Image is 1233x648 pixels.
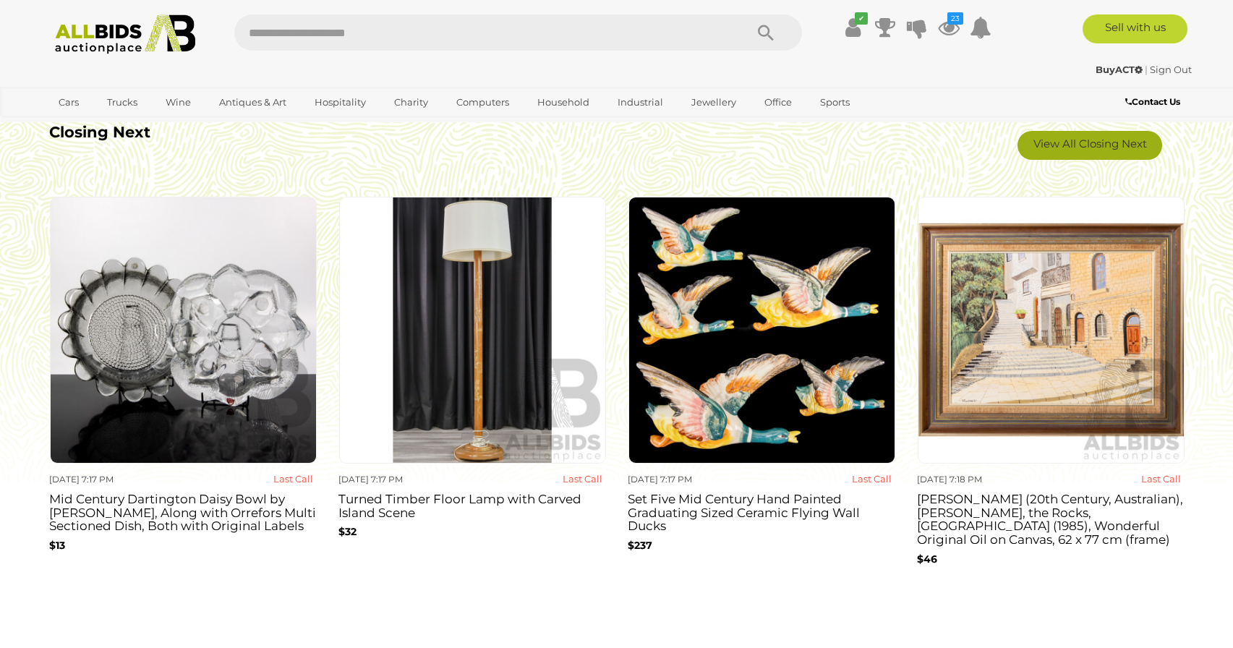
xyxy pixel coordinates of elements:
button: Search [730,14,802,51]
b: $13 [49,539,65,552]
b: Contact Us [1125,96,1180,107]
a: [DATE] 7:17 PM Last Call Set Five Mid Century Hand Painted Graduating Sized Ceramic Flying Wall D... [628,196,895,583]
a: Sports [811,90,859,114]
a: Hospitality [305,90,375,114]
a: ✔ [842,14,864,40]
strong: BuyACT [1096,64,1143,75]
a: [GEOGRAPHIC_DATA] [49,114,171,138]
div: [DATE] 7:17 PM [49,472,178,487]
strong: Last Call [273,473,313,485]
a: [DATE] 7:17 PM Last Call Mid Century Dartington Daisy Bowl by [PERSON_NAME], Along with Orrefors ... [49,196,317,583]
img: Allbids.com.au [47,14,204,54]
a: Sell with us [1083,14,1187,43]
b: $46 [917,553,937,566]
img: Turned Timber Floor Lamp with Carved Island Scene [339,197,606,464]
b: Closing Next [49,123,150,141]
i: 23 [947,12,963,25]
h3: Set Five Mid Century Hand Painted Graduating Sized Ceramic Flying Wall Ducks [628,489,895,533]
a: Jewellery [682,90,746,114]
a: Household [528,90,599,114]
a: Office [755,90,801,114]
h3: Mid Century Dartington Daisy Bowl by [PERSON_NAME], Along with Orrefors Multi Sectioned Dish, Bot... [49,489,317,533]
span: | [1145,64,1148,75]
a: [DATE] 7:17 PM Last Call Turned Timber Floor Lamp with Carved Island Scene $32 [338,196,606,583]
a: View All Closing Next [1017,131,1162,160]
a: BuyACT [1096,64,1145,75]
b: $32 [338,525,357,538]
h3: [PERSON_NAME] (20th Century, Australian), [PERSON_NAME], the Rocks, [GEOGRAPHIC_DATA] (1985), Won... [917,489,1185,547]
h3: Turned Timber Floor Lamp with Carved Island Scene [338,489,606,519]
a: [DATE] 7:18 PM Last Call [PERSON_NAME] (20th Century, Australian), [PERSON_NAME], the Rocks, [GEO... [917,196,1185,583]
img: Set Five Mid Century Hand Painted Graduating Sized Ceramic Flying Wall Ducks [628,197,895,464]
a: Trucks [98,90,147,114]
a: Cars [49,90,88,114]
strong: Last Call [563,473,602,485]
i: ✔ [855,12,868,25]
div: [DATE] 7:17 PM [338,472,467,487]
div: [DATE] 7:18 PM [917,472,1046,487]
strong: Last Call [1141,473,1181,485]
img: G. Coleman (20th Century, Australian), Agar Stairs, the Rocks, Sydney (1985), Wonderful Original ... [918,197,1185,464]
b: $237 [628,539,652,552]
a: Contact Us [1125,94,1184,110]
a: Industrial [608,90,673,114]
a: Computers [447,90,519,114]
strong: Last Call [852,473,892,485]
a: Sign Out [1150,64,1192,75]
a: Wine [156,90,200,114]
img: Mid Century Dartington Daisy Bowl by Frank Thrower, Along with Orrefors Multi Sectioned Dish, Bot... [50,197,317,464]
a: Charity [385,90,438,114]
a: Antiques & Art [210,90,296,114]
a: 23 [938,14,960,40]
div: [DATE] 7:17 PM [628,472,756,487]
